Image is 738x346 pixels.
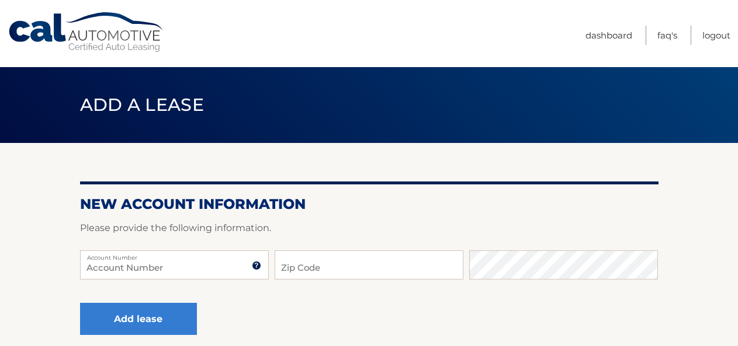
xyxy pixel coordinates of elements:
[657,26,677,45] a: FAQ's
[80,195,659,213] h2: New Account Information
[585,26,632,45] a: Dashboard
[80,250,269,279] input: Account Number
[80,220,659,236] p: Please provide the following information.
[8,12,165,53] a: Cal Automotive
[80,94,205,116] span: Add a lease
[252,261,261,270] img: tooltip.svg
[80,303,197,335] button: Add lease
[275,250,463,279] input: Zip Code
[80,250,269,260] label: Account Number
[702,26,730,45] a: Logout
